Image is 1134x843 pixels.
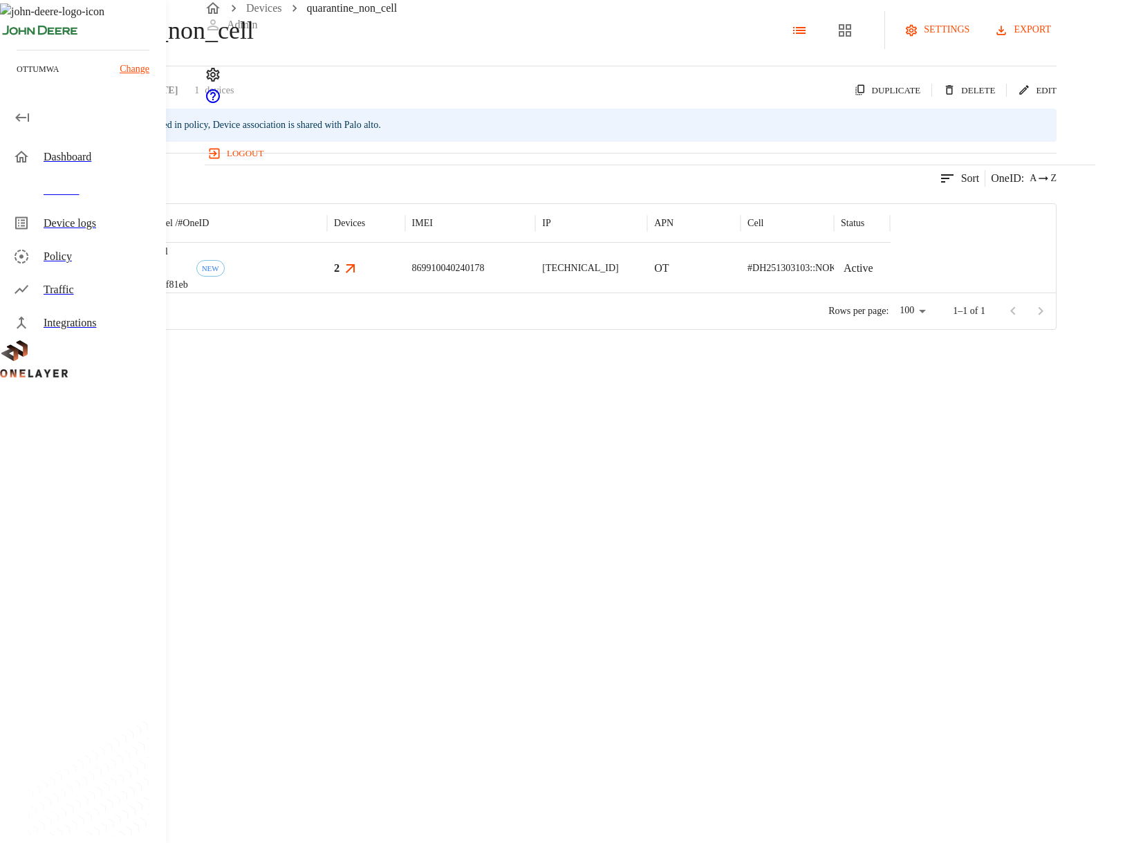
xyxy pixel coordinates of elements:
[953,304,985,318] p: 1–1 of 1
[542,261,618,275] p: [TECHNICAL_ID]
[747,263,874,273] span: #DH251303103::NOKIA::ASIB
[205,142,1095,165] a: logout
[991,170,1024,187] p: OneID :
[334,260,340,276] h3: 2
[334,218,365,229] div: Devices
[1030,172,1037,185] span: A
[260,358,308,378] div: MultiTech
[894,301,931,321] div: 100
[654,216,673,230] p: APN
[205,142,269,165] button: logout
[178,218,209,228] span: # OneID
[542,216,550,230] p: IP
[828,304,889,318] p: Rows per page:
[841,216,864,230] p: Status
[147,216,209,230] p: Model /
[747,216,763,230] p: Cell
[246,2,282,14] a: Devices
[412,216,433,230] p: IMEI
[961,170,980,187] p: Sort
[196,260,225,277] div: First seen: 13/10/2025 17:49:50
[147,278,187,292] p: #ec6f81eb
[227,17,257,33] p: Admin
[197,264,224,272] span: NEW
[147,245,187,259] p: eCell
[205,95,221,106] a: onelayer-support
[1050,172,1057,185] span: Z
[412,261,485,275] p: 869910040240178
[654,260,669,277] p: OT
[844,260,873,277] p: Active
[205,95,221,106] span: Support Portal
